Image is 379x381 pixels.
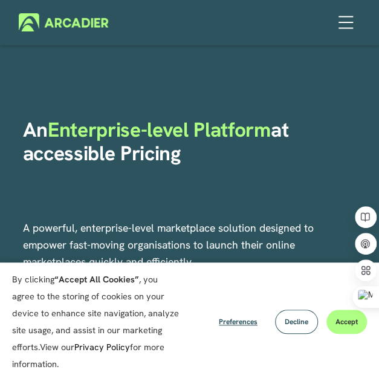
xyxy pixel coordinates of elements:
span: Decline [285,317,308,327]
h1: An at accessible Pricing [23,118,357,166]
span: Accept [335,317,358,327]
span: Enterprise-level Platform [48,117,271,143]
a: Privacy Policy [74,342,130,353]
iframe: Chat Widget [319,323,379,381]
p: By clicking , you agree to the storing of cookies on your device to enhance site navigation, anal... [12,271,180,373]
p: A powerful, enterprise-level marketplace solution designed to empower fast-moving organisations t... [23,220,357,372]
strong: “Accept All Cookies” [54,274,139,285]
img: Arcadier [19,13,108,31]
button: Preferences [210,310,267,334]
button: Accept [326,310,367,334]
span: Preferences [219,317,258,327]
button: Decline [275,310,318,334]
